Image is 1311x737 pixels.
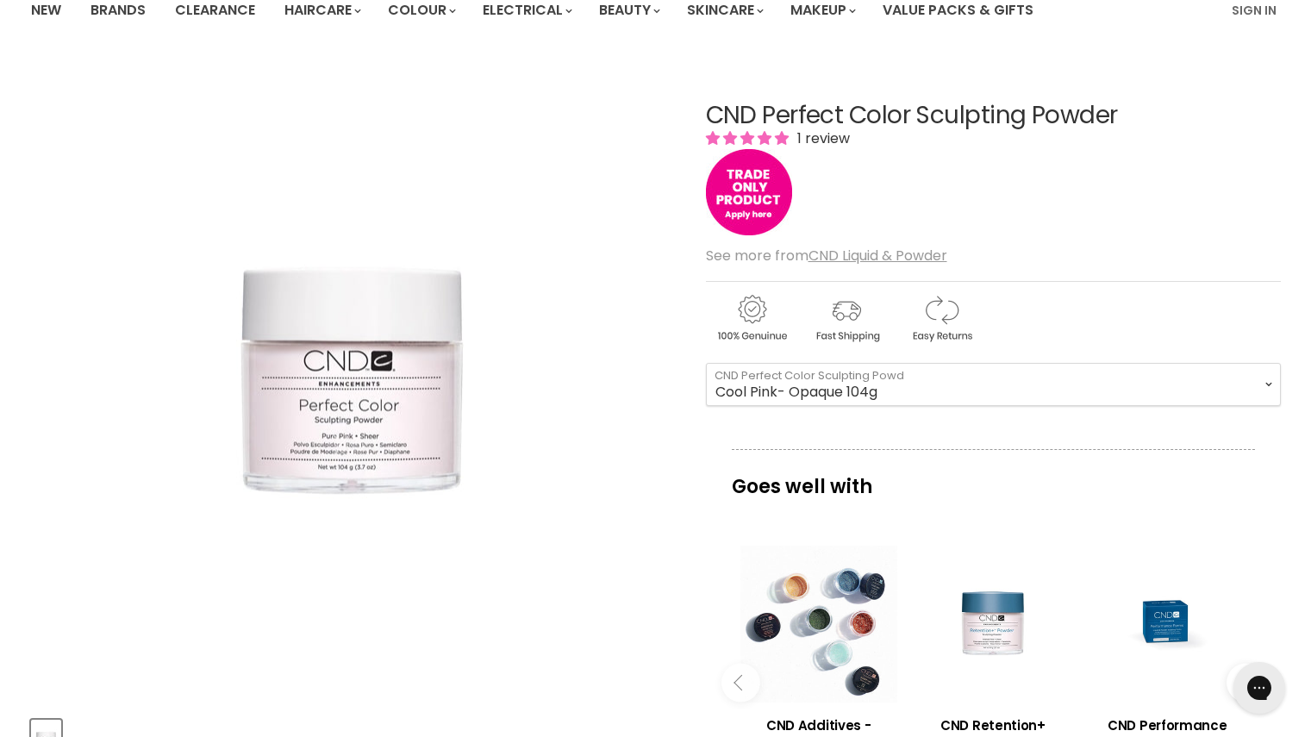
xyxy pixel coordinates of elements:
span: 1 review [792,128,850,148]
img: CND Perfect Color Sculpting Powder [202,153,503,608]
p: Goes well with [732,449,1255,506]
img: tradeonly_small.jpg [706,149,792,235]
img: genuine.gif [706,292,797,345]
span: 5.00 stars [706,128,792,148]
img: returns.gif [896,292,987,345]
iframe: Gorgias live chat messenger [1225,656,1294,720]
img: shipping.gif [801,292,892,345]
span: See more from [706,246,947,265]
h1: CND Perfect Color Sculpting Powder [706,103,1281,129]
a: CND Liquid & Powder [808,246,947,265]
div: CND Perfect Color Sculpting Powder image. Click or Scroll to Zoom. [31,59,675,703]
